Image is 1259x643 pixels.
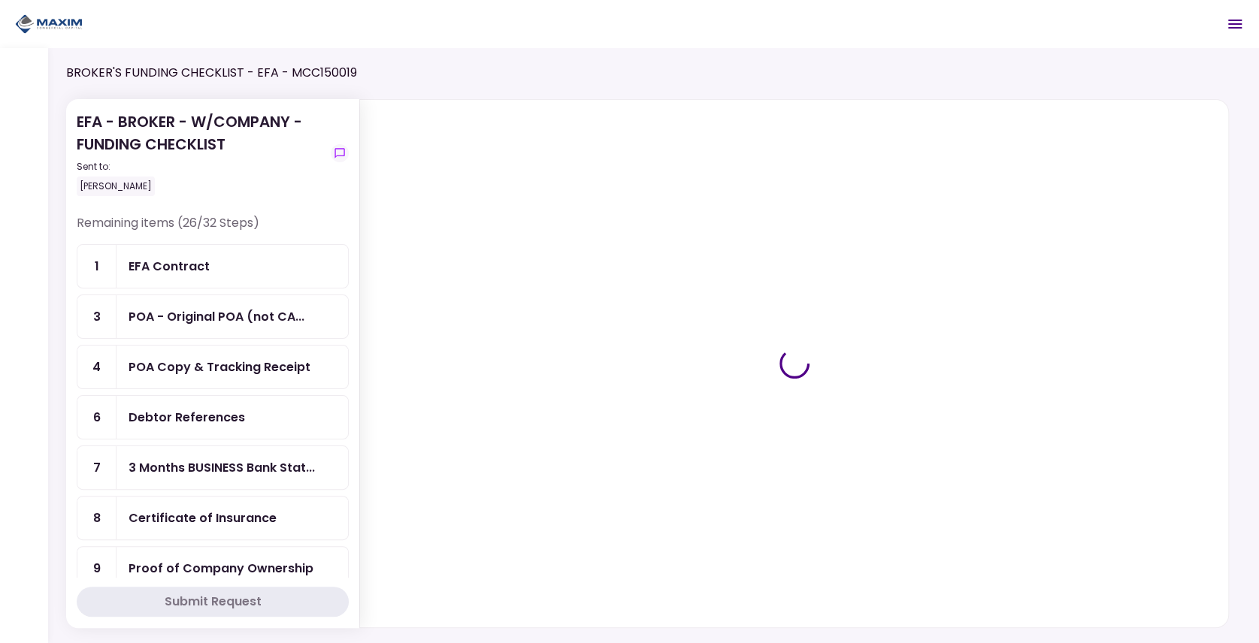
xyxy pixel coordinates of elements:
div: Sent to: [77,160,325,174]
div: 3 [77,295,117,338]
div: EFA - BROKER - W/COMPANY - FUNDING CHECKLIST [77,110,325,196]
h1: BROKER'S FUNDING CHECKLIST - EFA - MCC150019 [66,64,357,82]
img: Partner icon [15,13,83,35]
div: 6 [77,396,117,439]
div: 1 [77,245,117,288]
div: POA - Original POA (not CA or GA) [129,307,304,326]
a: 3POA - Original POA (not CA or GA) [77,294,349,339]
div: Proof of Company Ownership [129,559,313,578]
button: Open menu [1217,6,1253,42]
div: POA Copy & Tracking Receipt [129,358,310,376]
div: 9 [77,547,117,590]
a: 6Debtor References [77,395,349,439]
a: 4POA Copy & Tracking Receipt [77,345,349,389]
div: 7 [77,446,117,489]
div: 3 Months BUSINESS Bank Statements [129,458,315,477]
button: Submit Request [77,587,349,617]
div: Submit Request [165,593,262,611]
button: show-messages [331,144,349,162]
div: 4 [77,346,117,388]
div: 8 [77,497,117,539]
a: 9Proof of Company Ownership [77,546,349,590]
div: EFA Contract [129,257,210,276]
a: 1EFA Contract [77,244,349,288]
a: 8Certificate of Insurance [77,496,349,540]
div: Remaining items (26/32 Steps) [77,214,349,244]
div: [PERSON_NAME] [77,177,155,196]
div: Debtor References [129,408,245,427]
a: 73 Months BUSINESS Bank Statements [77,445,349,490]
div: Certificate of Insurance [129,509,277,527]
